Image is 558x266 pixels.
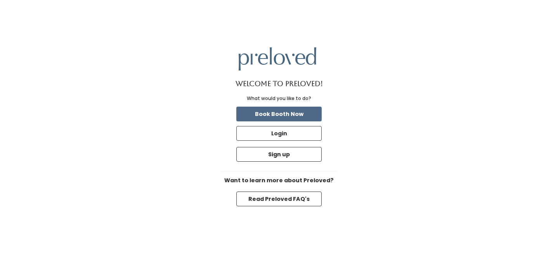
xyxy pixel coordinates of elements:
button: Read Preloved FAQ's [236,192,322,206]
button: Book Booth Now [236,107,322,121]
button: Login [236,126,322,141]
button: Sign up [236,147,322,162]
a: Login [235,124,323,142]
div: What would you like to do? [247,95,311,102]
h6: Want to learn more about Preloved? [221,178,337,184]
h1: Welcome to Preloved! [236,80,323,88]
a: Sign up [235,145,323,163]
img: preloved logo [239,47,316,70]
